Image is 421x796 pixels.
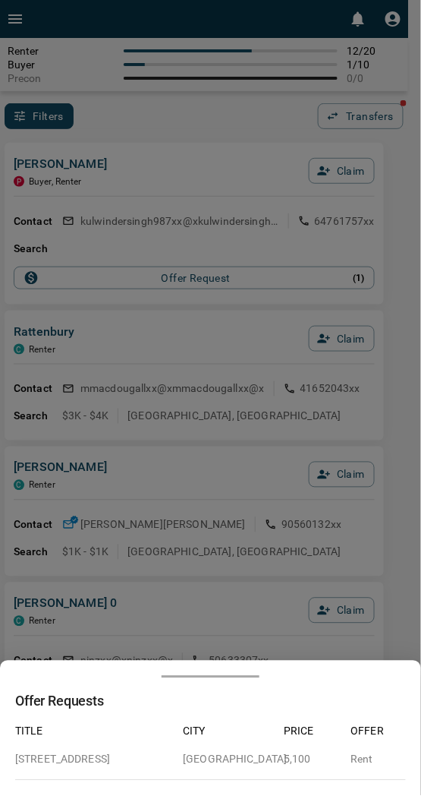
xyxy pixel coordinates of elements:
[284,724,339,740] p: Price
[15,724,171,740] p: Title
[15,693,406,710] h2: Offer Requests
[351,724,407,740] p: Offer
[183,724,272,740] p: City
[15,752,171,768] p: [STREET_ADDRESS]
[183,752,272,768] p: [GEOGRAPHIC_DATA]
[351,752,407,768] p: Rent
[284,752,339,768] p: 5,100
